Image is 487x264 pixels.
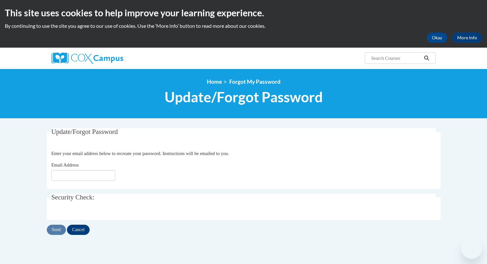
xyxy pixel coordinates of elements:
[5,22,482,29] p: By continuing to use the site you agree to our use of cookies. Use the ‘More info’ button to read...
[207,78,222,85] a: Home
[51,162,79,167] span: Email Address
[51,193,94,201] span: Security Check:
[229,78,280,85] span: Forgot My Password
[52,52,123,64] img: Cox Campus
[5,6,482,19] h2: This site uses cookies to help improve your learning experience.
[427,33,447,43] button: Okay
[51,170,115,181] input: Email
[67,225,90,235] input: Cancel
[370,54,422,62] input: Search Courses
[165,89,323,105] span: Update/Forgot Password
[461,238,482,259] iframe: Button to launch messaging window
[422,54,431,62] button: Search
[51,128,118,136] span: Update/Forgot Password
[52,52,173,64] a: Cox Campus
[51,151,229,156] span: Enter your email address below to recreate your password. Instructions will be emailed to you.
[452,33,482,43] a: More Info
